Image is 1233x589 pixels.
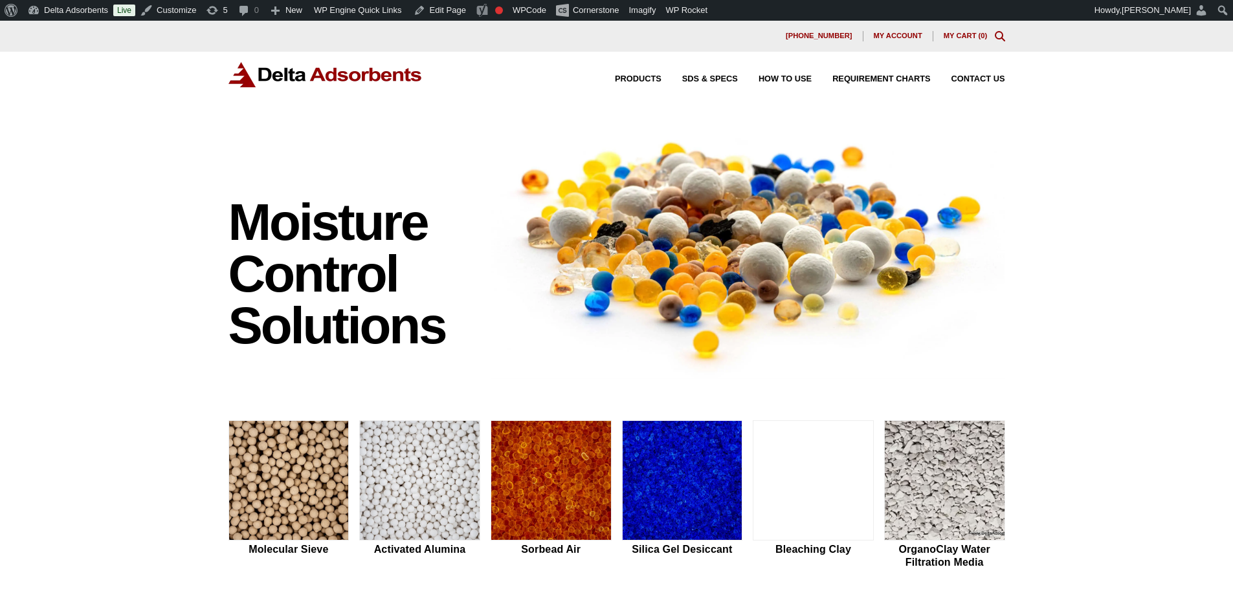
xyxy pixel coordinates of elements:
h2: Bleaching Clay [753,543,874,555]
span: My account [874,32,922,39]
h2: Sorbead Air [491,543,612,555]
a: Live [113,5,135,16]
a: My account [863,31,933,41]
span: 0 [981,32,984,39]
img: Image [491,118,1005,379]
h2: Molecular Sieve [228,543,350,555]
h1: Moisture Control Solutions [228,197,478,352]
span: [PHONE_NUMBER] [786,32,852,39]
div: Toggle Modal Content [995,31,1005,41]
a: Contact Us [931,75,1005,83]
a: [PHONE_NUMBER] [775,31,863,41]
span: SDS & SPECS [682,75,738,83]
span: [PERSON_NAME] [1122,5,1191,15]
a: How to Use [738,75,812,83]
span: How to Use [759,75,812,83]
a: Sorbead Air [491,420,612,570]
a: Products [594,75,661,83]
h2: Activated Alumina [359,543,480,555]
div: Focus keyphrase not set [495,6,503,14]
a: My Cart (0) [944,32,988,39]
a: Molecular Sieve [228,420,350,570]
span: Products [615,75,661,83]
h2: OrganoClay Water Filtration Media [884,543,1005,568]
a: Silica Gel Desiccant [622,420,743,570]
h2: Silica Gel Desiccant [622,543,743,555]
a: Requirement Charts [812,75,930,83]
a: SDS & SPECS [661,75,738,83]
a: Bleaching Clay [753,420,874,570]
a: Activated Alumina [359,420,480,570]
img: Delta Adsorbents [228,62,423,87]
span: Contact Us [951,75,1005,83]
span: Requirement Charts [832,75,930,83]
a: OrganoClay Water Filtration Media [884,420,1005,570]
